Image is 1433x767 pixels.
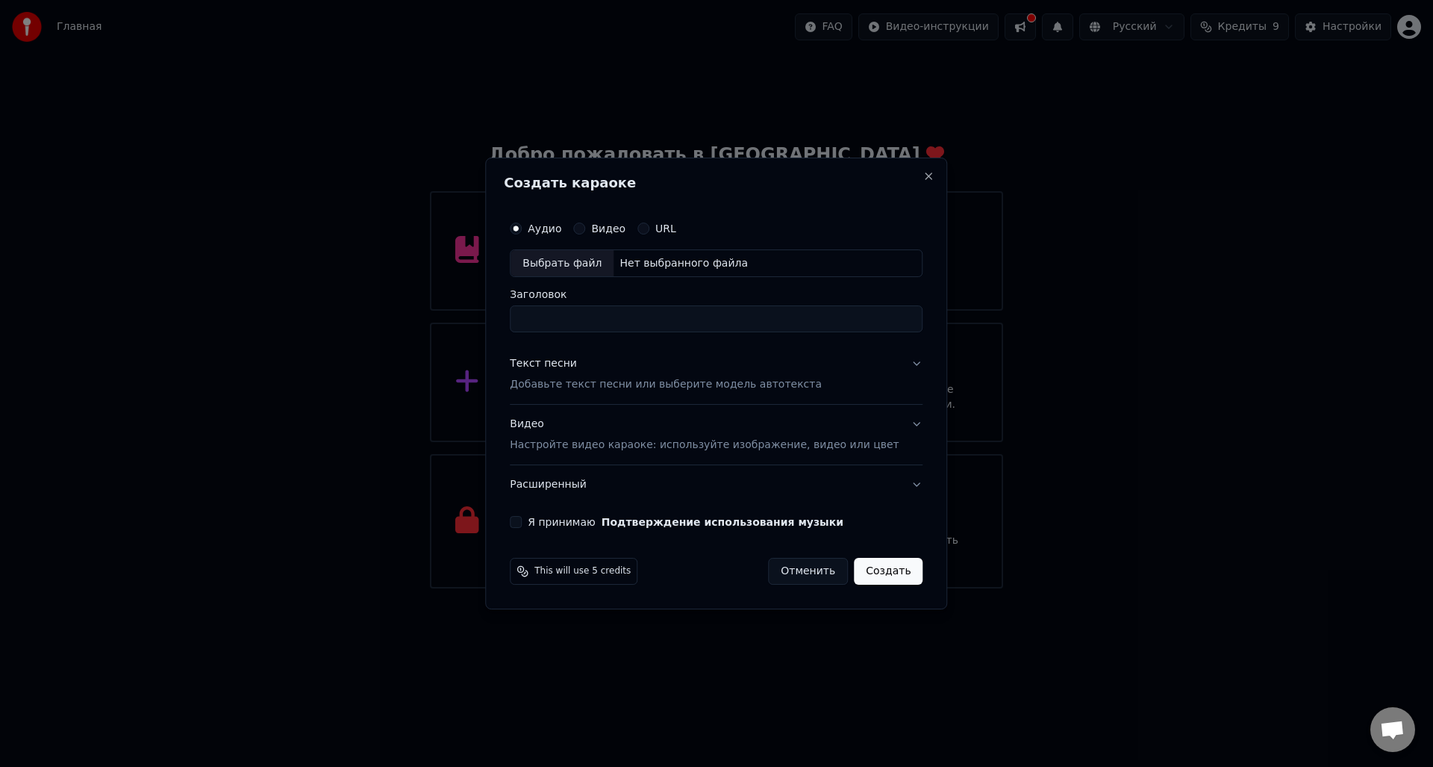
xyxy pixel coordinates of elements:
[510,290,922,300] label: Заголовок
[614,256,754,271] div: Нет выбранного файла
[511,250,614,277] div: Выбрать файл
[534,565,631,577] span: This will use 5 credits
[510,357,577,372] div: Текст песни
[528,517,843,527] label: Я принимаю
[854,558,922,585] button: Создать
[768,558,848,585] button: Отменить
[510,438,899,453] p: Настройте видео караоке: используйте изображение, видео или цвет
[510,417,899,453] div: Видео
[510,378,822,393] p: Добавьте текст песни или выберите модель автотекста
[655,223,676,234] label: URL
[510,345,922,405] button: Текст песниДобавьте текст песни или выберите модель автотекста
[510,465,922,504] button: Расширенный
[510,406,922,465] button: ВидеоНастройте видео караоке: используйте изображение, видео или цвет
[602,517,843,527] button: Я принимаю
[528,223,561,234] label: Аудио
[591,223,625,234] label: Видео
[504,176,928,190] h2: Создать караоке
